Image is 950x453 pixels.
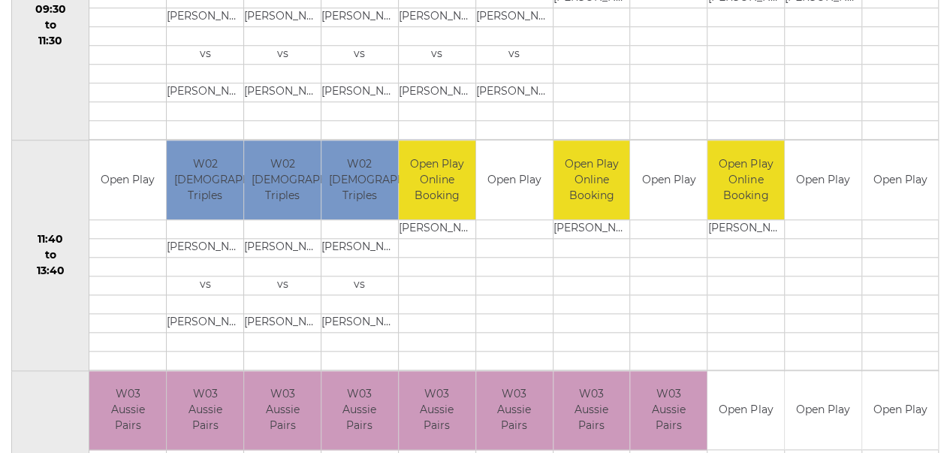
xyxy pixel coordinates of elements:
[476,8,553,27] td: [PERSON_NAME]
[167,83,243,102] td: [PERSON_NAME]
[89,140,166,219] td: Open Play
[321,83,398,102] td: [PERSON_NAME]
[167,238,243,257] td: [PERSON_NAME]
[167,8,243,27] td: [PERSON_NAME]
[785,371,861,450] td: Open Play
[707,219,784,238] td: [PERSON_NAME]
[399,140,475,219] td: Open Play Online Booking
[244,140,321,219] td: W02 [DEMOGRAPHIC_DATA] Triples
[321,46,398,65] td: vs
[89,371,166,450] td: W03 Aussie Pairs
[707,140,784,219] td: Open Play Online Booking
[244,46,321,65] td: vs
[12,140,89,371] td: 11:40 to 13:40
[244,276,321,294] td: vs
[553,219,630,238] td: [PERSON_NAME]
[707,371,784,450] td: Open Play
[553,140,630,219] td: Open Play Online Booking
[244,371,321,450] td: W03 Aussie Pairs
[476,83,553,102] td: [PERSON_NAME]
[630,371,707,450] td: W03 Aussie Pairs
[785,140,861,219] td: Open Play
[167,371,243,450] td: W03 Aussie Pairs
[167,313,243,332] td: [PERSON_NAME]
[399,371,475,450] td: W03 Aussie Pairs
[244,313,321,332] td: [PERSON_NAME]
[476,46,553,65] td: vs
[167,46,243,65] td: vs
[321,140,398,219] td: W02 [DEMOGRAPHIC_DATA] Triples
[321,371,398,450] td: W03 Aussie Pairs
[321,238,398,257] td: [PERSON_NAME]
[399,83,475,102] td: [PERSON_NAME]
[476,140,553,219] td: Open Play
[244,238,321,257] td: [PERSON_NAME]
[321,276,398,294] td: vs
[476,371,553,450] td: W03 Aussie Pairs
[399,46,475,65] td: vs
[167,140,243,219] td: W02 [DEMOGRAPHIC_DATA] Triples
[244,83,321,102] td: [PERSON_NAME]
[244,8,321,27] td: [PERSON_NAME]
[399,8,475,27] td: [PERSON_NAME]
[553,371,630,450] td: W03 Aussie Pairs
[321,8,398,27] td: [PERSON_NAME]
[630,140,707,219] td: Open Play
[862,371,938,450] td: Open Play
[167,276,243,294] td: vs
[862,140,938,219] td: Open Play
[321,313,398,332] td: [PERSON_NAME]
[399,219,475,238] td: [PERSON_NAME]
